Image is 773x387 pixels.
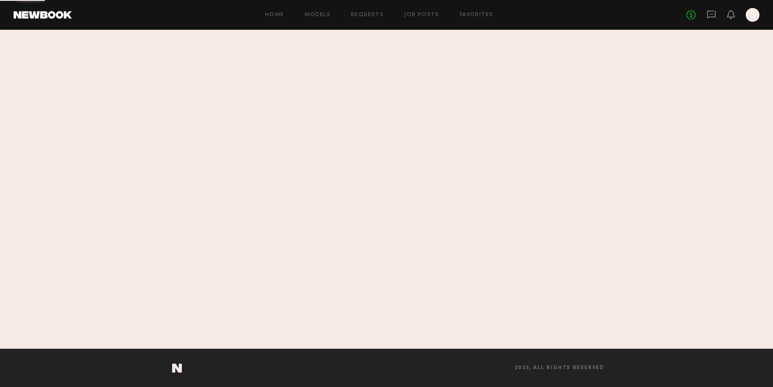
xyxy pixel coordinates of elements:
[746,8,759,22] a: S
[265,12,284,18] a: Home
[515,365,604,371] span: 2025, all rights reserved
[351,12,384,18] a: Requests
[305,12,331,18] a: Models
[404,12,439,18] a: Job Posts
[460,12,493,18] a: Favorites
